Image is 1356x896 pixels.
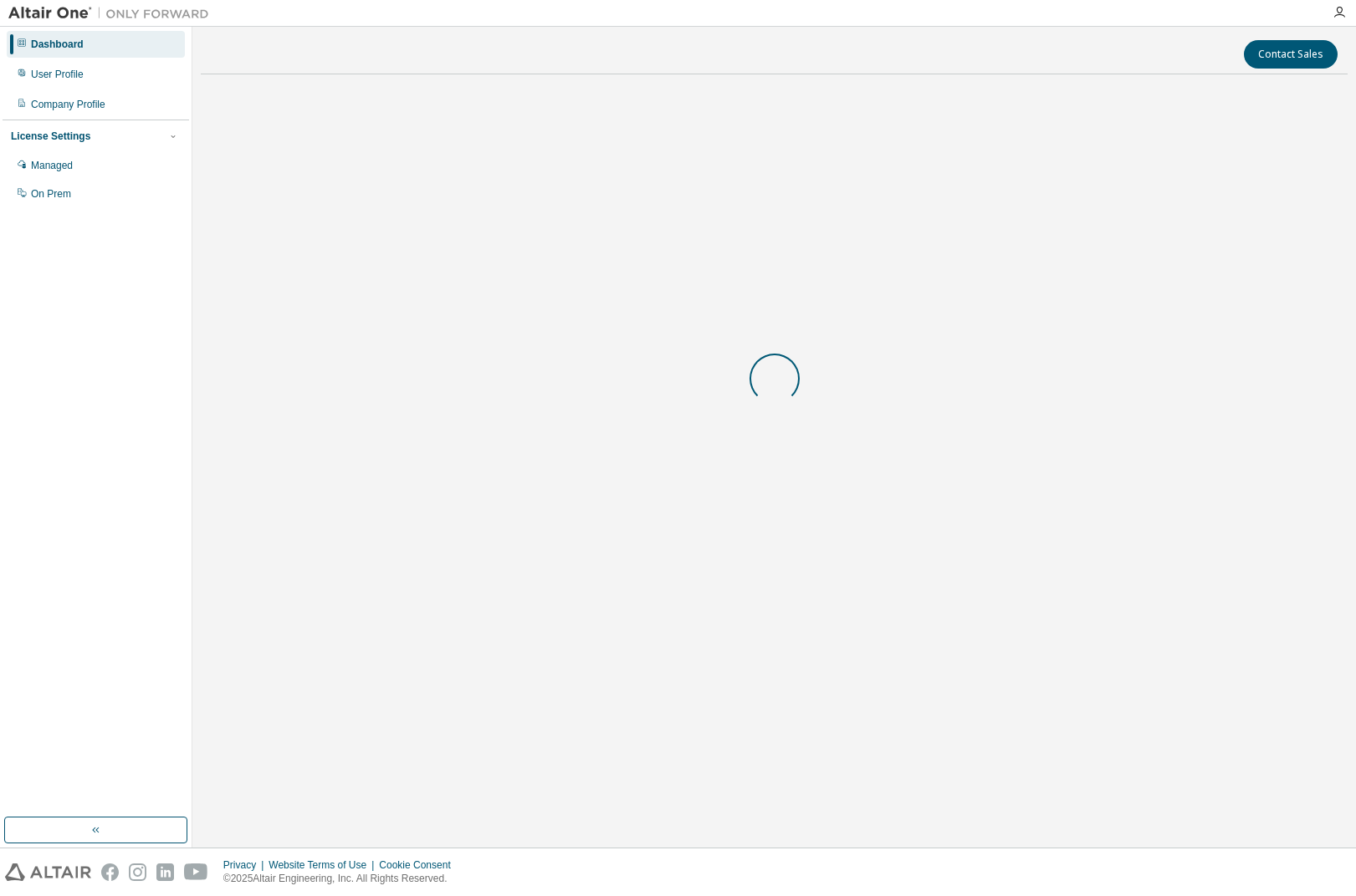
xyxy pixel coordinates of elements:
div: License Settings [11,130,90,143]
div: User Profile [31,68,84,81]
img: linkedin.svg [156,863,174,881]
img: instagram.svg [129,863,146,881]
div: Privacy [223,858,269,872]
img: youtube.svg [184,863,208,881]
img: altair_logo.svg [5,863,91,881]
div: Managed [31,159,73,172]
p: © 2025 Altair Engineering, Inc. All Rights Reserved. [223,872,461,886]
div: Company Profile [31,98,105,111]
img: facebook.svg [101,863,119,881]
div: On Prem [31,187,71,201]
button: Contact Sales [1244,40,1338,69]
div: Website Terms of Use [269,858,379,872]
div: Cookie Consent [379,858,460,872]
div: Dashboard [31,38,84,51]
img: Altair One [8,5,217,22]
